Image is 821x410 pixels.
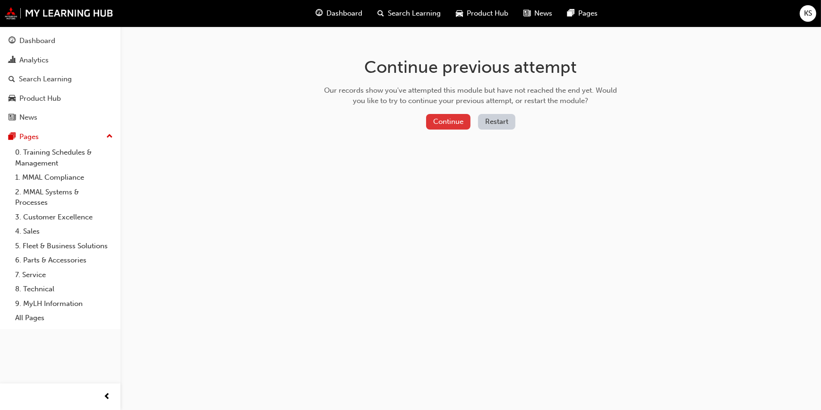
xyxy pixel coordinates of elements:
[534,8,552,19] span: News
[448,4,516,23] a: car-iconProduct Hub
[326,8,362,19] span: Dashboard
[19,35,55,46] div: Dashboard
[478,114,515,130] button: Restart
[316,8,323,19] span: guage-icon
[11,224,117,239] a: 4. Sales
[4,128,117,146] button: Pages
[19,55,49,66] div: Analytics
[321,57,621,78] h1: Continue previous attempt
[11,239,117,253] a: 5. Fleet & Business Solutions
[11,268,117,282] a: 7. Service
[308,4,370,23] a: guage-iconDashboard
[560,4,605,23] a: pages-iconPages
[11,170,117,185] a: 1. MMAL Compliance
[456,8,463,19] span: car-icon
[4,32,117,50] a: Dashboard
[9,56,16,65] span: chart-icon
[4,70,117,88] a: Search Learning
[426,114,470,130] button: Continue
[377,8,384,19] span: search-icon
[104,391,111,403] span: prev-icon
[467,8,508,19] span: Product Hub
[11,145,117,170] a: 0. Training Schedules & Management
[11,297,117,311] a: 9. MyLH Information
[9,37,16,45] span: guage-icon
[567,8,574,19] span: pages-icon
[578,8,598,19] span: Pages
[9,75,15,84] span: search-icon
[388,8,441,19] span: Search Learning
[11,282,117,297] a: 8. Technical
[4,30,117,128] button: DashboardAnalyticsSearch LearningProduct HubNews
[19,74,72,85] div: Search Learning
[11,185,117,210] a: 2. MMAL Systems & Processes
[19,93,61,104] div: Product Hub
[19,112,37,123] div: News
[800,5,816,22] button: KS
[11,210,117,225] a: 3. Customer Excellence
[9,113,16,122] span: news-icon
[804,8,812,19] span: KS
[321,85,621,106] div: Our records show you've attempted this module but have not reached the end yet. Would you like to...
[9,133,16,141] span: pages-icon
[523,8,530,19] span: news-icon
[516,4,560,23] a: news-iconNews
[11,253,117,268] a: 6. Parts & Accessories
[9,95,16,103] span: car-icon
[4,109,117,126] a: News
[5,7,113,19] img: mmal
[4,90,117,107] a: Product Hub
[4,52,117,69] a: Analytics
[106,131,113,143] span: up-icon
[19,131,39,142] div: Pages
[11,311,117,325] a: All Pages
[370,4,448,23] a: search-iconSearch Learning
